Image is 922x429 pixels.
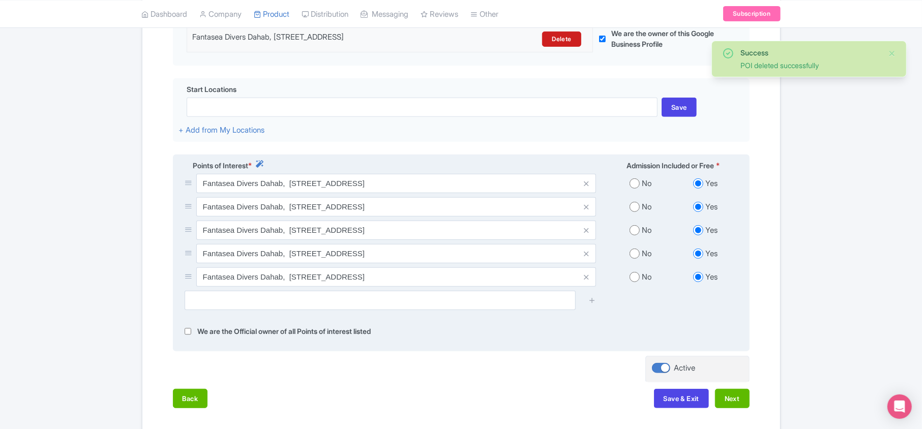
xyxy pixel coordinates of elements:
[715,389,750,408] button: Next
[674,362,696,374] div: Active
[654,389,709,408] button: Save & Exit
[193,160,248,171] span: Points of Interest
[192,32,489,47] div: Fantasea Divers Dahab, [STREET_ADDRESS]
[705,178,718,190] label: Yes
[740,47,880,58] div: Success
[723,6,780,21] a: Subscription
[705,248,718,260] label: Yes
[705,271,718,283] label: Yes
[705,201,718,213] label: Yes
[187,84,236,95] span: Start Locations
[642,271,651,283] label: No
[888,47,896,59] button: Close
[740,60,880,71] div: POI deleted successfully
[642,225,651,236] label: No
[179,125,264,135] a: + Add from My Locations
[642,178,651,190] label: No
[642,201,651,213] label: No
[627,160,714,171] span: Admission Included or Free
[173,389,208,408] button: Back
[197,326,371,338] label: We are the Official owner of all Points of interest listed
[542,32,581,47] a: Delete
[705,225,718,236] label: Yes
[612,28,724,49] label: We are the owner of this Google Business Profile
[887,394,912,419] div: Open Intercom Messenger
[642,248,651,260] label: No
[662,98,697,117] div: Save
